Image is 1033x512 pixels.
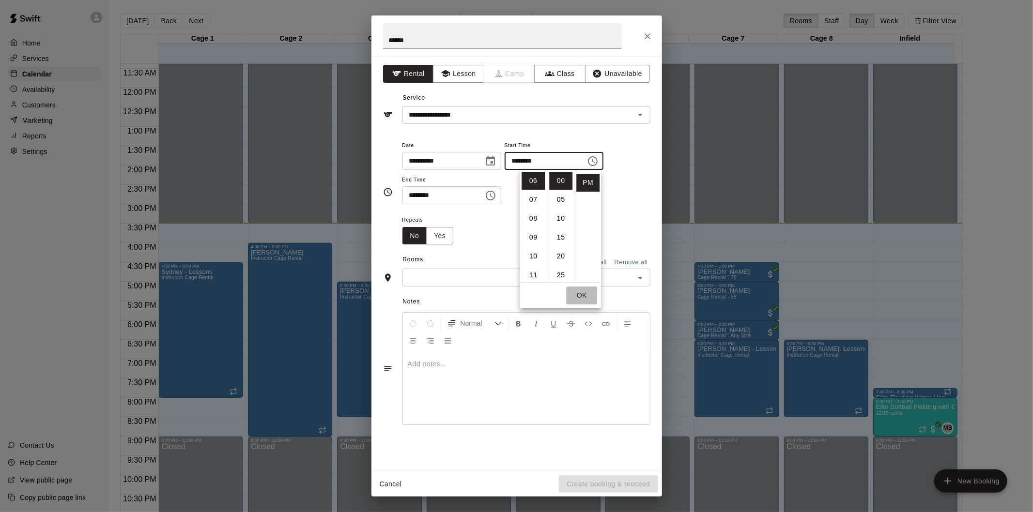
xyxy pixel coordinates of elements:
button: Justify Align [440,332,456,349]
li: 5 hours [522,153,545,171]
span: End Time [402,174,501,187]
svg: Timing [383,187,393,197]
button: Yes [426,227,453,245]
li: 9 hours [522,228,545,246]
button: Format Italics [528,315,544,332]
li: 15 minutes [549,228,572,246]
span: Normal [461,318,494,328]
button: Lesson [433,65,484,83]
button: Open [633,108,647,121]
button: Redo [422,315,439,332]
button: Unavailable [585,65,650,83]
button: Format Underline [545,315,562,332]
svg: Service [383,110,393,120]
li: 11 hours [522,266,545,284]
button: Insert Link [598,315,614,332]
li: 20 minutes [549,247,572,265]
li: PM [576,174,600,192]
button: Center Align [405,332,421,349]
li: 7 hours [522,191,545,209]
button: Choose date, selected date is Sep 9, 2025 [481,151,500,171]
ul: Select meridiem [574,170,601,282]
span: Date [402,139,501,152]
button: Undo [405,315,421,332]
span: Start Time [505,139,603,152]
span: Repeats [402,214,462,227]
button: Choose time, selected time is 6:00 PM [583,151,602,171]
li: 0 minutes [549,172,572,190]
li: 25 minutes [549,266,572,284]
span: Camps can only be created in the Services page [484,65,535,83]
button: Choose time, selected time is 7:30 PM [481,186,500,205]
button: Class [534,65,585,83]
button: Right Align [422,332,439,349]
button: Open [633,271,647,285]
button: Format Strikethrough [563,315,579,332]
li: 6 hours [522,172,545,190]
svg: Rooms [383,273,393,283]
span: Rooms [402,256,423,263]
button: Left Align [619,315,636,332]
button: No [402,227,427,245]
li: 10 minutes [549,210,572,227]
li: 10 hours [522,247,545,265]
button: Formatting Options [443,315,506,332]
button: Cancel [375,475,406,493]
button: Insert Code [580,315,597,332]
li: AM [576,155,600,173]
ul: Select hours [520,170,547,282]
span: Service [402,94,425,101]
span: Notes [402,294,650,310]
svg: Notes [383,364,393,374]
button: OK [566,286,597,304]
button: Close [639,28,656,45]
div: outlined button group [402,227,454,245]
button: Remove all [612,255,650,270]
button: Format Bold [510,315,527,332]
ul: Select minutes [547,170,574,282]
li: 8 hours [522,210,545,227]
li: 5 minutes [549,191,572,209]
button: Rental [383,65,434,83]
